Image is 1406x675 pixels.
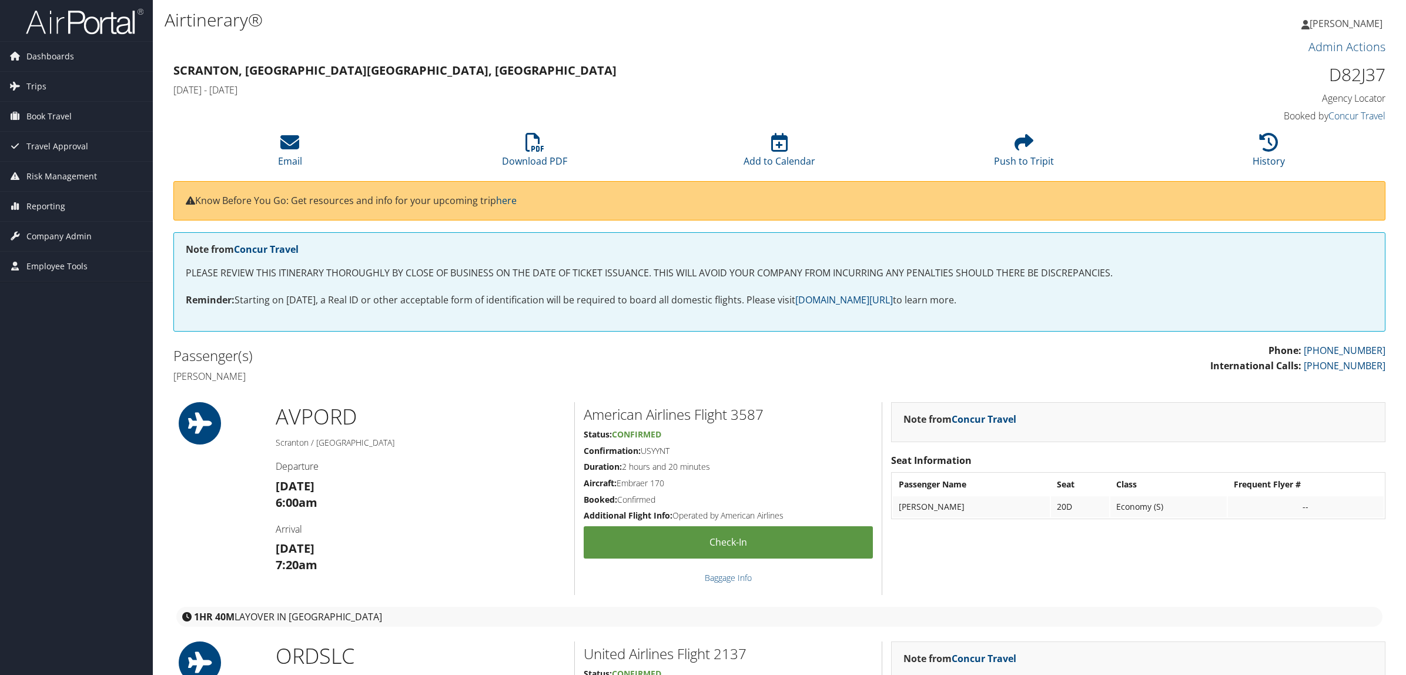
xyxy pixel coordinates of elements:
[584,405,873,425] h2: American Airlines Flight 3587
[186,243,299,256] strong: Note from
[1304,344,1385,357] a: [PHONE_NUMBER]
[584,494,617,505] strong: Booked:
[173,370,771,383] h4: [PERSON_NAME]
[496,194,517,207] a: here
[165,8,985,32] h1: Airtinerary®
[1328,109,1385,122] a: Concur Travel
[1304,359,1385,372] a: [PHONE_NUMBER]
[584,429,612,440] strong: Status:
[26,132,88,161] span: Travel Approval
[186,293,235,306] strong: Reminder:
[1310,17,1382,30] span: [PERSON_NAME]
[186,293,1373,308] p: Starting on [DATE], a Real ID or other acceptable form of identification will be required to boar...
[1051,474,1109,495] th: Seat
[584,494,873,506] h5: Confirmed
[1234,502,1378,512] div: --
[26,162,97,191] span: Risk Management
[26,222,92,251] span: Company Admin
[276,557,317,573] strong: 7:20am
[234,243,299,256] a: Concur Travel
[744,139,815,168] a: Add to Calendar
[278,139,302,168] a: Email
[994,139,1054,168] a: Push to Tripit
[1301,6,1394,41] a: [PERSON_NAME]
[893,474,1050,495] th: Passenger Name
[584,526,873,559] a: Check-in
[584,461,873,473] h5: 2 hours and 20 minutes
[584,477,617,489] strong: Aircraft:
[186,193,1373,209] p: Know Before You Go: Get resources and info for your upcoming trip
[584,445,873,457] h5: USYYNT
[26,102,72,131] span: Book Travel
[276,437,565,449] h5: Scranton / [GEOGRAPHIC_DATA]
[1228,474,1384,495] th: Frequent Flyer #
[276,478,314,494] strong: [DATE]
[1110,474,1227,495] th: Class
[26,252,88,281] span: Employee Tools
[903,413,1016,426] strong: Note from
[903,652,1016,665] strong: Note from
[276,540,314,556] strong: [DATE]
[276,494,317,510] strong: 6:00am
[952,652,1016,665] a: Concur Travel
[1253,139,1285,168] a: History
[891,454,972,467] strong: Seat Information
[26,192,65,221] span: Reporting
[584,445,641,456] strong: Confirmation:
[173,83,1078,96] h4: [DATE] - [DATE]
[502,139,567,168] a: Download PDF
[584,510,873,522] h5: Operated by American Airlines
[795,293,893,306] a: [DOMAIN_NAME][URL]
[194,610,235,623] strong: 1HR 40M
[584,461,622,472] strong: Duration:
[26,42,74,71] span: Dashboards
[1096,109,1385,122] h4: Booked by
[612,429,661,440] span: Confirmed
[276,402,565,432] h1: AVP ORD
[176,607,1382,627] div: layover in [GEOGRAPHIC_DATA]
[1268,344,1301,357] strong: Phone:
[952,413,1016,426] a: Concur Travel
[584,477,873,489] h5: Embraer 170
[893,496,1050,517] td: [PERSON_NAME]
[276,641,565,671] h1: ORD SLC
[276,523,565,536] h4: Arrival
[276,460,565,473] h4: Departure
[173,62,617,78] strong: Scranton, [GEOGRAPHIC_DATA] [GEOGRAPHIC_DATA], [GEOGRAPHIC_DATA]
[1051,496,1109,517] td: 20D
[186,266,1373,281] p: PLEASE REVIEW THIS ITINERARY THOROUGHLY BY CLOSE OF BUSINESS ON THE DATE OF TICKET ISSUANCE. THIS...
[1096,92,1385,105] h4: Agency Locator
[26,72,46,101] span: Trips
[1308,39,1385,55] a: Admin Actions
[1210,359,1301,372] strong: International Calls:
[705,572,752,583] a: Baggage Info
[26,8,143,35] img: airportal-logo.png
[1096,62,1385,87] h1: D82J37
[173,346,771,366] h2: Passenger(s)
[584,644,873,664] h2: United Airlines Flight 2137
[1110,496,1227,517] td: Economy (S)
[584,510,672,521] strong: Additional Flight Info:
